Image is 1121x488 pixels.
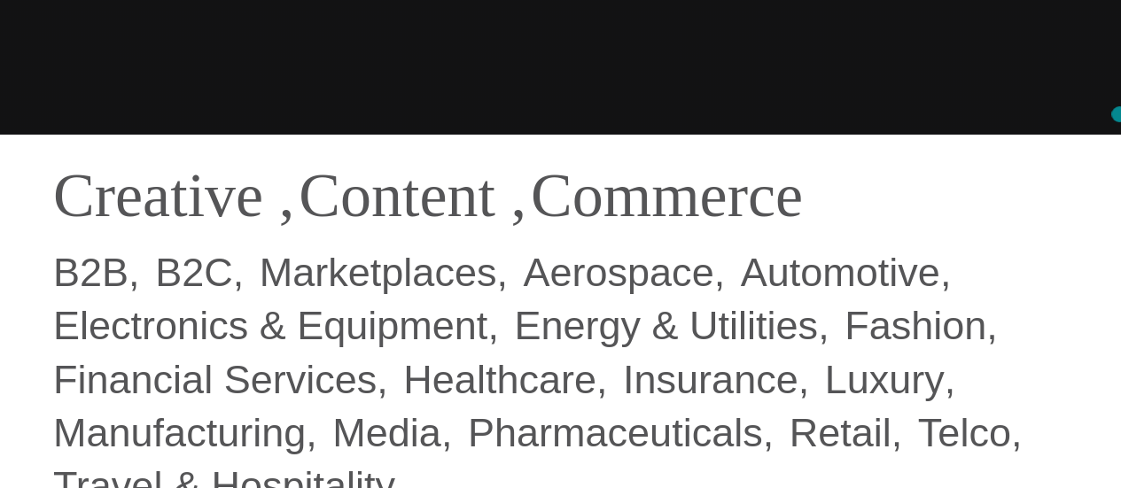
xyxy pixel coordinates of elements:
a: B2C [155,250,233,295]
a: Aerospace [523,250,713,295]
a: Automotive [740,250,939,295]
a: Telco [918,409,1011,454]
a: Energy & Utilities [514,303,818,348]
a: Marketplaces [260,250,497,295]
a: Pharmaceuticals [468,409,763,454]
span: , [279,161,295,229]
a: Insurance [623,356,798,401]
a: Healthcare [403,356,596,401]
a: Electronics & Equipment [53,303,487,348]
a: Retail [790,409,891,454]
a: Fashion [845,303,986,348]
a: Content [299,161,495,229]
a: B2B [53,250,128,295]
a: Commerce [531,161,803,229]
a: Luxury [825,356,945,401]
a: Media [332,409,441,454]
span: , [510,161,526,229]
a: Manufacturing [53,409,306,454]
a: Creative [53,161,263,229]
a: Financial Services [53,356,377,401]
